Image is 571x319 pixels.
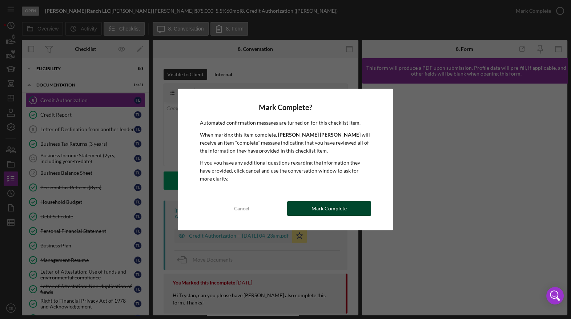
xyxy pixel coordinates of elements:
p: When marking this item complete, will receive an item "complete" message indicating that you have... [200,131,371,155]
div: Open Intercom Messenger [546,287,564,304]
div: Cancel [234,201,249,216]
button: Mark Complete [287,201,371,216]
div: Mark Complete [311,201,347,216]
p: If you you have any additional questions regarding the information they have provided, click canc... [200,159,371,183]
p: Automated confirmation messages are turned on for this checklist item. [200,119,371,127]
h4: Mark Complete? [200,103,371,112]
button: Cancel [200,201,284,216]
b: [PERSON_NAME] [PERSON_NAME] [278,132,361,138]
